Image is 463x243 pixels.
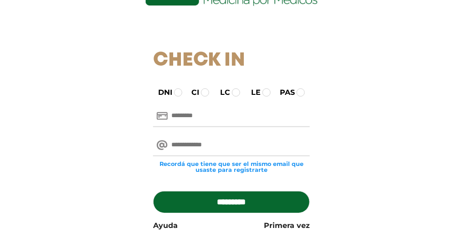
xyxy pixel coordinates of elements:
label: LE [243,87,261,98]
small: Recordá que tiene que ser el mismo email que usaste para registrarte [153,161,310,173]
h1: Check In [153,49,310,72]
a: Primera vez [264,220,310,231]
a: Ayuda [153,220,178,231]
label: CI [183,87,199,98]
label: DNI [150,87,172,98]
label: LC [212,87,230,98]
label: PAS [272,87,295,98]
